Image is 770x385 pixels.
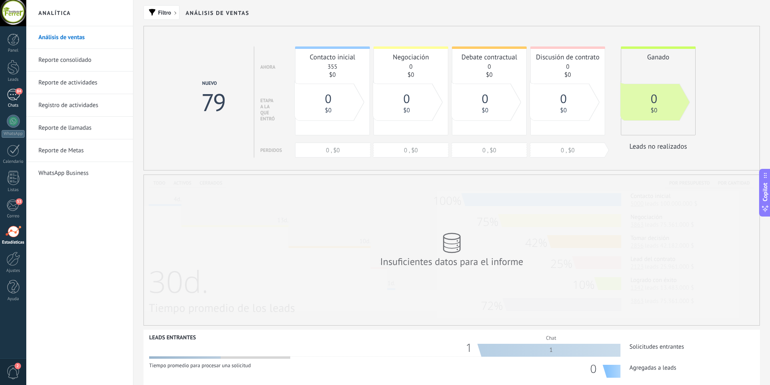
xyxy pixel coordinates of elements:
[300,53,365,61] div: Contacto inicial
[560,107,567,114] a: $0
[2,103,25,108] div: Chats
[260,98,275,122] div: Etapa a la que entró
[407,71,414,79] a: $0
[38,139,125,162] a: Reporte de Metas
[2,130,25,138] div: WhatsApp
[651,107,657,114] a: $0
[15,88,22,95] span: 84
[564,71,571,79] a: $0
[373,147,448,154] div: 0 , $0
[2,77,25,82] div: Leads
[486,71,492,79] a: $0
[761,183,769,201] span: Copilot
[325,97,331,105] a: 0
[482,97,488,105] a: 0
[456,53,522,61] div: Debate contractual
[260,64,275,70] div: Ahora
[2,268,25,273] div: Ajustes
[2,297,25,302] div: Ayuda
[482,91,488,107] span: 0
[26,162,133,184] li: WhatsApp Business
[26,94,133,117] li: Registro de actividades
[2,187,25,193] div: Listas
[38,26,125,49] a: Análisis de ventas
[2,48,25,53] div: Panel
[295,147,370,154] div: 0 , $0
[26,117,133,139] li: Reporte de llamadas
[560,91,567,107] span: 0
[327,63,338,71] a: 355
[530,147,605,154] div: 0 , $0
[16,198,23,205] span: 53
[26,72,133,94] li: Reporte de actividades
[452,147,527,154] div: 0 , $0
[202,80,224,86] div: Nuevo
[409,63,412,71] a: 0
[260,147,282,154] div: Perdidos
[2,159,25,164] div: Calendario
[26,26,133,49] li: Análisis de ventas
[590,365,603,373] div: 0
[560,97,567,105] a: 0
[651,97,657,105] a: 0
[2,240,25,245] div: Estadísticas
[38,72,125,94] a: Reporte de actividades
[329,71,335,79] a: $0
[620,343,684,351] span: Solicitudes entrantes
[38,49,125,72] a: Reporte consolidado
[158,10,171,15] span: Filtro
[403,107,410,114] a: $0
[481,344,620,357] div: 1
[621,142,696,151] div: Leads no realizados
[403,97,410,105] a: 0
[26,139,133,162] li: Reporte de Metas
[566,63,569,71] a: 0
[38,162,125,185] a: WhatsApp Business
[378,53,444,61] div: Negociación
[466,344,478,352] div: 1
[379,255,525,268] div: Insuficientes datos para el informe
[26,49,133,72] li: Reporte consolidado
[325,91,331,107] span: 0
[149,334,196,341] div: Leads Entrantes
[535,53,601,61] div: Discusión de contrato
[15,363,21,369] span: 2
[2,214,25,219] div: Correo
[143,5,179,20] button: Filtro
[325,107,331,114] a: $0
[625,53,691,61] div: Ganado
[487,63,491,71] a: 0
[38,94,125,117] a: Registro de actividades
[651,91,657,107] span: 0
[38,117,125,139] a: Reporte de llamadas
[620,364,676,372] span: Agregadas a leads
[201,86,224,118] div: 79
[149,360,332,369] div: Tiempo promedio para procesar una solicitud
[481,331,620,345] div: Chat
[403,91,410,107] span: 0
[482,107,488,114] a: $0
